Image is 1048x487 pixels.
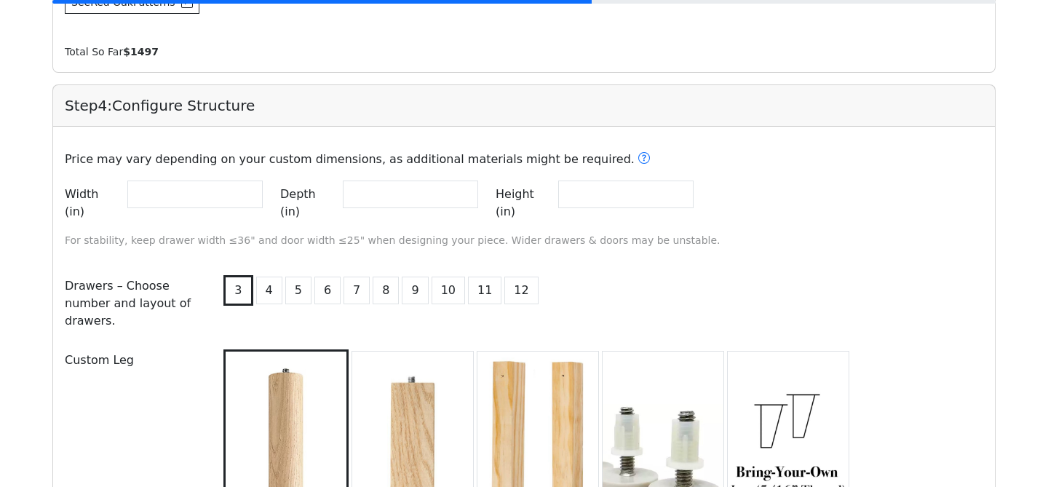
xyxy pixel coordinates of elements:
[65,181,122,226] label: Width (in)
[65,234,720,246] small: For stability, keep drawer width ≤36" and door width ≤25" when designing your piece. Wider drawer...
[285,277,311,304] button: 5
[432,277,465,304] button: 10
[344,277,370,304] button: 7
[638,150,651,169] button: Does a smaller size cost less?
[65,97,983,114] h5: Step 4 : Configure Structure
[56,150,992,169] p: Price may vary depending on your custom dimensions, as additional materials might be required.
[223,275,253,306] button: 3
[65,46,159,58] small: Total So Far
[123,46,159,58] b: $ 1497
[496,181,552,226] label: Height (in)
[373,277,399,304] button: 8
[468,277,501,304] button: 11
[280,181,337,226] label: Depth (in)
[402,277,428,304] button: 9
[314,277,341,304] button: 6
[256,277,282,304] button: 4
[504,277,538,304] button: 12
[56,272,212,335] div: Drawers – Choose number and layout of drawers.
